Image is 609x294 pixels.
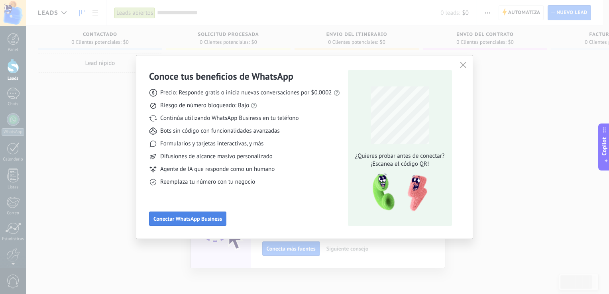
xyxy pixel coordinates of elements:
[149,70,293,82] h3: Conoce tus beneficios de WhatsApp
[353,160,447,168] span: ¡Escanea el código QR!
[160,89,332,97] span: Precio: Responde gratis o inicia nuevas conversaciones por $0.0002
[600,137,608,156] span: Copilot
[160,102,249,110] span: Riesgo de número bloqueado: Bajo
[160,114,299,122] span: Continúa utilizando WhatsApp Business en tu teléfono
[149,212,226,226] button: Conectar WhatsApp Business
[160,178,255,186] span: Reemplaza tu número con tu negocio
[160,127,280,135] span: Bots sin código con funcionalidades avanzadas
[353,152,447,160] span: ¿Quieres probar antes de conectar?
[160,153,273,161] span: Difusiones de alcance masivo personalizado
[160,165,275,173] span: Agente de IA que responde como un humano
[160,140,263,148] span: Formularios y tarjetas interactivas, y más
[366,171,429,214] img: qr-pic-1x.png
[153,216,222,221] span: Conectar WhatsApp Business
